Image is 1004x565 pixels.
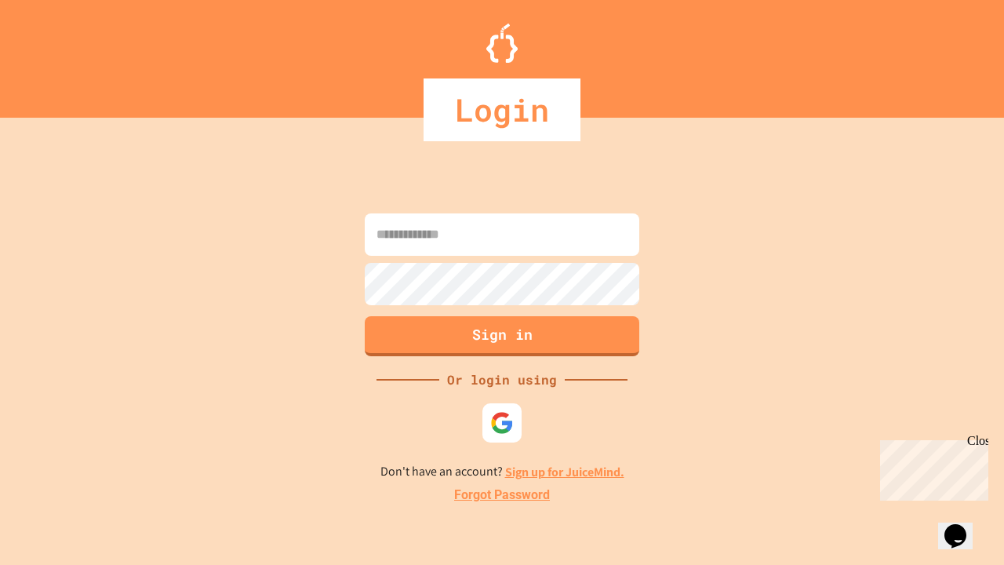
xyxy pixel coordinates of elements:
div: Login [424,78,580,141]
button: Sign in [365,316,639,356]
p: Don't have an account? [380,462,624,482]
a: Forgot Password [454,486,550,505]
iframe: chat widget [938,502,988,549]
iframe: chat widget [874,434,988,501]
div: Chat with us now!Close [6,6,108,100]
img: google-icon.svg [490,411,514,435]
div: Or login using [439,370,565,389]
a: Sign up for JuiceMind. [505,464,624,480]
img: Logo.svg [486,24,518,63]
